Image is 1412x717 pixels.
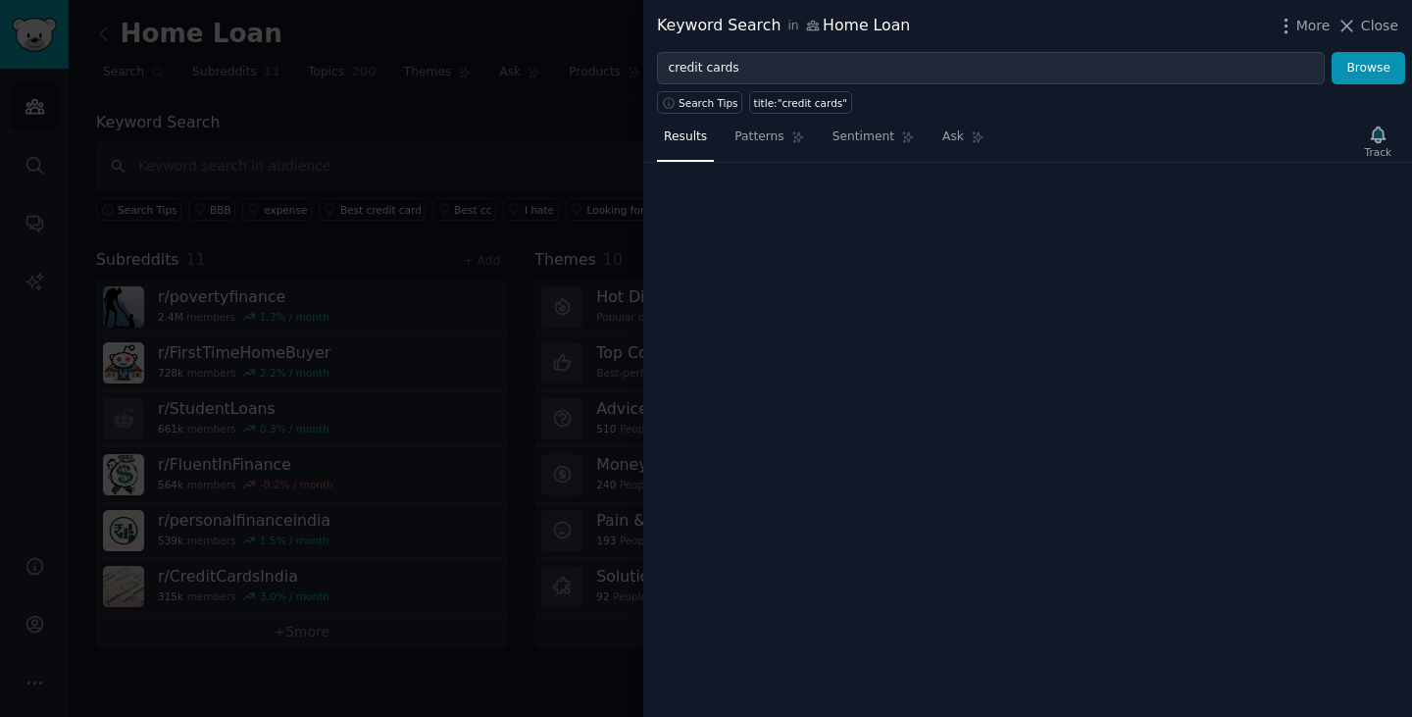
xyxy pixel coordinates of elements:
[664,128,707,146] span: Results
[942,128,964,146] span: Ask
[657,52,1325,85] input: Try a keyword related to your business
[1276,16,1331,36] button: More
[728,122,811,162] a: Patterns
[1332,52,1405,85] button: Browse
[1296,16,1331,36] span: More
[657,91,742,114] button: Search Tips
[787,18,798,35] span: in
[734,128,783,146] span: Patterns
[832,128,894,146] span: Sentiment
[657,122,714,162] a: Results
[754,96,848,110] div: title:"credit cards"
[1361,16,1398,36] span: Close
[749,91,852,114] a: title:"credit cards"
[657,14,910,38] div: Keyword Search Home Loan
[1336,16,1398,36] button: Close
[826,122,922,162] a: Sentiment
[935,122,991,162] a: Ask
[679,96,738,110] span: Search Tips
